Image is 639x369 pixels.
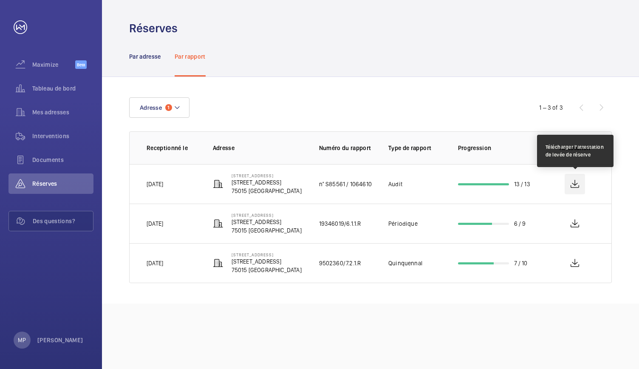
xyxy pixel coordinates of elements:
p: Périodique [388,219,418,228]
p: [DATE] [147,259,163,267]
p: [DATE] [147,180,163,188]
p: Audit [388,180,402,188]
div: 1 – 3 of 3 [539,103,563,112]
span: Maximize [32,60,75,69]
p: [STREET_ADDRESS] [232,257,302,266]
p: 75015 [GEOGRAPHIC_DATA] [232,226,302,235]
p: Adresse [213,144,305,152]
p: 9502360/7.2.1.R [319,259,361,267]
span: Tableau de bord [32,84,93,93]
p: Numéro du rapport [319,144,375,152]
span: Des questions? [33,217,93,225]
p: Par rapport [175,52,206,61]
p: Quinquennal [388,259,422,267]
p: [PERSON_NAME] [37,336,83,344]
p: Type de rapport [388,144,444,152]
p: 6 / 9 [514,219,526,228]
span: Réserves [32,179,93,188]
p: [STREET_ADDRESS] [232,178,302,187]
p: Par adresse [129,52,161,61]
p: 75015 [GEOGRAPHIC_DATA] [232,187,302,195]
p: MP [18,336,26,344]
span: Mes adresses [32,108,93,116]
p: Receptionné le [147,144,199,152]
p: 75015 [GEOGRAPHIC_DATA] [232,266,302,274]
p: 13 / 13 [514,180,530,188]
button: Adresse1 [129,97,189,118]
p: [DATE] [147,219,163,228]
p: 19346019/6.1.1.R [319,219,361,228]
p: [STREET_ADDRESS] [232,218,302,226]
p: 7 / 10 [514,259,528,267]
p: n° S85561 / 1064610 [319,180,372,188]
span: Beta [75,60,87,69]
span: Documents [32,156,93,164]
p: Progression [458,144,542,152]
span: Interventions [32,132,93,140]
p: [STREET_ADDRESS] [232,213,302,218]
div: Télécharger l'attestation de levée de réserve [546,143,605,159]
span: Adresse [140,104,162,111]
span: 1 [165,104,172,111]
p: [STREET_ADDRESS] [232,173,302,178]
p: [STREET_ADDRESS] [232,252,302,257]
h1: Réserves [129,20,178,36]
